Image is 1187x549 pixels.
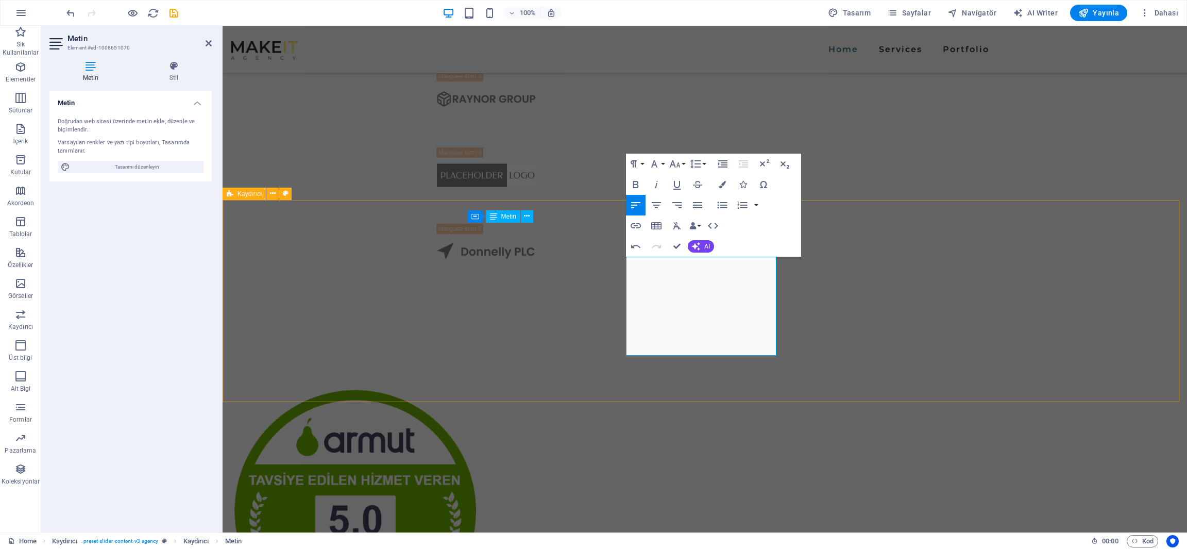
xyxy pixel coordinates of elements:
span: Sayfalar [887,8,931,18]
span: Yayınla [1078,8,1119,18]
button: Font Family [647,154,666,174]
span: Dahası [1140,8,1178,18]
span: : [1109,537,1111,545]
p: Alt Bigi [11,385,31,393]
span: Kod [1131,535,1154,547]
button: AI [688,240,714,253]
button: Ordered List [733,195,752,215]
p: Kaydırıcı [8,323,33,331]
button: Tasarım [824,5,875,21]
i: Yeniden boyutlandırmada yakınlaştırma düzeyini seçilen cihaza uyacak şekilde otomatik olarak ayarla. [547,8,556,18]
button: Paragraph Format [626,154,646,174]
button: Dahası [1135,5,1182,21]
button: AI Writer [1009,5,1062,21]
button: Decrease Indent [734,154,753,174]
button: save [167,7,180,19]
button: Italic (⌘I) [647,174,666,195]
p: Görseller [8,292,33,300]
button: Superscript [754,154,774,174]
button: Align Justify [688,195,707,215]
h3: Element #ed-1008651070 [67,43,191,53]
nav: breadcrumb [52,535,242,547]
p: Kutular [10,168,31,176]
a: Seçimi iptal etmek için tıkla. Sayfaları açmak için çift tıkla [8,535,37,547]
button: Icons [733,174,753,195]
span: Seçmek için tıkla. Düzenlemek için çift tıkla [225,535,242,547]
p: Pazarlama [5,446,36,455]
span: AI [704,243,710,249]
span: 00 00 [1102,535,1118,547]
button: Colors [713,174,732,195]
h4: Stil [136,61,212,82]
div: Doğrudan web sitesi üzerinde metin ekle, düzenle ve biçimlendir. [58,118,204,135]
p: Üst bilgi [9,354,32,362]
p: Formlar [9,415,32,424]
button: Redo (⌘⇧Z) [647,236,666,257]
span: Tasarımı düzenleyin [73,161,200,173]
span: . preset-slider-content-v3-agency [81,535,158,547]
button: Subscript [775,154,794,174]
button: Ordered List [752,195,760,215]
i: Sayfayı yeniden yükleyin [147,7,159,19]
button: Sayfalar [883,5,935,21]
button: Increase Indent [713,154,733,174]
button: Navigatör [943,5,1001,21]
button: Special Characters [754,174,773,195]
button: Line Height [688,154,707,174]
button: HTML [703,215,723,236]
h2: Metin [67,34,212,43]
button: Insert Link [626,215,646,236]
span: Kaydırıcı [238,191,262,197]
span: Seçmek için tıkla. Düzenlemek için çift tıkla [183,535,209,547]
button: Unordered List [713,195,732,215]
p: İçerik [13,137,28,145]
button: Data Bindings [688,215,702,236]
button: Align Right [667,195,687,215]
p: Özellikler [8,261,33,269]
button: Ön izleme modundan çıkıp düzenlemeye devam etmek için buraya tıklayın [126,7,139,19]
button: Undo (⌘Z) [626,236,646,257]
p: Sütunlar [9,106,33,114]
i: Geri al: Metni değiştir (Ctrl+Z) [65,7,77,19]
button: Align Left [626,195,646,215]
p: Tablolar [9,230,32,238]
i: Kaydet (Ctrl+S) [168,7,180,19]
h6: Oturum süresi [1091,535,1118,547]
span: Navigatör [947,8,996,18]
h4: Metin [49,91,212,109]
button: Yayınla [1070,5,1127,21]
button: Insert Table [647,215,666,236]
p: Akordeon [7,199,35,207]
span: Tasarım [828,8,871,18]
button: Usercentrics [1166,535,1179,547]
p: Koleksiyonlar [2,477,40,486]
h4: Metin [49,61,136,82]
button: Strikethrough [688,174,707,195]
span: AI Writer [1013,8,1058,18]
span: Metin [501,213,516,220]
p: Elementler [6,75,36,84]
span: Seçmek için tıkla. Düzenlemek için çift tıkla [52,535,78,547]
button: Font Size [667,154,687,174]
button: Clear Formatting [667,215,687,236]
button: undo [64,7,77,19]
button: Confirm (⌘+⏎) [667,236,687,257]
button: Bold (⌘B) [626,174,646,195]
h6: 100% [520,7,536,19]
button: 100% [504,7,541,19]
button: Underline (⌘U) [667,174,687,195]
i: Bu element, özelleştirilebilir bir ön ayar [162,538,167,544]
div: Varsayılan renkler ve yazı tipi boyutları, Tasarımda tanımlanır. [58,139,204,156]
button: reload [147,7,159,19]
button: Kod [1127,535,1158,547]
button: Tasarımı düzenleyin [58,161,204,173]
button: Align Center [647,195,666,215]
